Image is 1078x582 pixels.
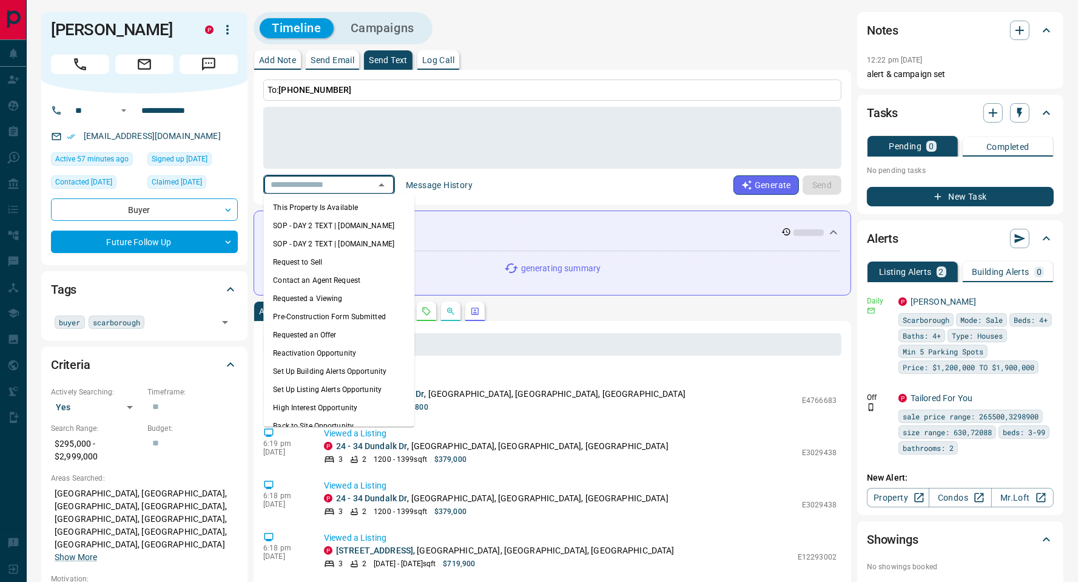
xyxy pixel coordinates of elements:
button: Generate [733,175,799,195]
p: [DATE] [263,500,306,509]
div: Alerts [867,224,1054,253]
div: Yes [51,398,141,417]
p: New Alert: [867,472,1054,484]
p: Viewed a Listing [324,427,837,440]
div: property.ca [898,297,907,306]
p: 3 [339,454,343,465]
li: High Interest Opportunity [263,399,414,417]
button: Open [217,314,234,331]
h2: Tasks [867,103,898,123]
li: Reactivation Opportunity [263,344,414,362]
p: Send Text [369,56,408,64]
p: Off [867,392,891,403]
span: sale price range: 265500,3298900 [903,410,1039,422]
p: 12:22 pm [DATE] [867,56,923,64]
div: property.ca [324,442,332,450]
p: $379,000 [434,454,467,465]
li: Requested a Viewing [263,289,414,308]
a: Property [867,488,929,507]
span: Min 5 Parking Spots [903,345,983,357]
p: Pending [889,142,921,151]
p: [DATE] [263,552,306,561]
div: Future Follow Up [51,231,238,253]
p: Viewed a Listing [324,479,837,492]
p: [DATE] [263,448,306,456]
span: [PHONE_NUMBER] [278,85,351,95]
svg: Push Notification Only [867,403,875,411]
p: Budget: [147,423,238,434]
p: No showings booked [867,561,1054,572]
p: $379,000 [434,506,467,517]
p: , [GEOGRAPHIC_DATA], [GEOGRAPHIC_DATA], [GEOGRAPHIC_DATA] [336,492,669,505]
p: E3029438 [802,499,837,510]
a: Condos [929,488,991,507]
a: Mr.Loft [991,488,1054,507]
p: 2 [362,454,366,465]
p: 3 [339,558,343,569]
h2: Tags [51,280,76,299]
li: Requested an Offer [263,326,414,344]
p: 3 [339,506,343,517]
h2: Criteria [51,355,90,374]
p: Search Range: [51,423,141,434]
li: Back to Site Opportunity [263,417,414,435]
button: New Task [867,187,1054,206]
div: Tue Aug 12 2025 [51,175,141,192]
span: buyer [59,316,81,328]
button: Timeline [260,18,334,38]
div: Wed Aug 13 2025 [51,152,141,169]
p: 6:18 pm [263,492,306,500]
div: Criteria [51,350,238,379]
div: Tags [51,275,238,304]
div: property.ca [324,494,332,502]
p: Daily [867,296,891,306]
button: Close [373,177,390,194]
span: Contacted [DATE] [55,176,112,188]
svg: Agent Actions [470,306,480,316]
a: Tailored For You [911,393,972,403]
p: Building Alerts [972,268,1029,276]
p: [DATE] - [DATE] sqft [374,558,436,569]
p: , [GEOGRAPHIC_DATA], [GEOGRAPHIC_DATA], [GEOGRAPHIC_DATA] [336,544,675,557]
h1: [PERSON_NAME] [51,20,187,39]
p: 6:19 pm [263,439,306,448]
span: size range: 630,72088 [903,426,992,438]
svg: Requests [422,306,431,316]
div: Sun Jul 27 2025 [147,175,238,192]
div: property.ca [324,546,332,555]
span: Message [180,55,238,74]
a: [EMAIL_ADDRESS][DOMAIN_NAME] [84,131,221,141]
p: Completed [986,143,1029,151]
li: Set Up Building Alerts Opportunity [263,362,414,381]
div: Sat Jul 26 2025 [147,152,238,169]
a: 24 - 34 Dundalk Dr [336,441,407,451]
p: Add Note [259,56,296,64]
li: Pre-Construction Form Submitted [263,308,414,326]
div: Tasks [867,98,1054,127]
p: Log Call [422,56,454,64]
button: Open [116,103,131,118]
h2: Notes [867,21,898,40]
span: Call [51,55,109,74]
p: Listing Alerts [879,268,932,276]
li: SOP - DAY 2 TEXT | [DOMAIN_NAME] [263,235,414,253]
a: 24 - 34 Dundalk Dr [336,493,407,503]
button: Campaigns [339,18,426,38]
li: SOP - DAY 2 TEXT | [DOMAIN_NAME] [263,217,414,235]
a: [STREET_ADDRESS] [336,546,413,555]
span: Beds: 4+ [1014,314,1048,326]
p: generating summary [521,262,601,275]
p: $295,000 - $2,999,000 [51,434,141,467]
li: Set Up Listing Alerts Opportunity [263,381,414,399]
span: beds: 3-99 [1003,426,1045,438]
span: Active 57 minutes ago [55,153,129,165]
span: Mode: Sale [960,314,1003,326]
div: Activity Summary [264,221,841,243]
p: 0 [1037,268,1042,276]
p: E4766683 [802,395,837,406]
span: scarborough [93,316,140,328]
span: Email [115,55,173,74]
li: Contact an Agent Request [263,271,414,289]
span: Baths: 4+ [903,330,941,342]
svg: Email Verified [67,132,75,141]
